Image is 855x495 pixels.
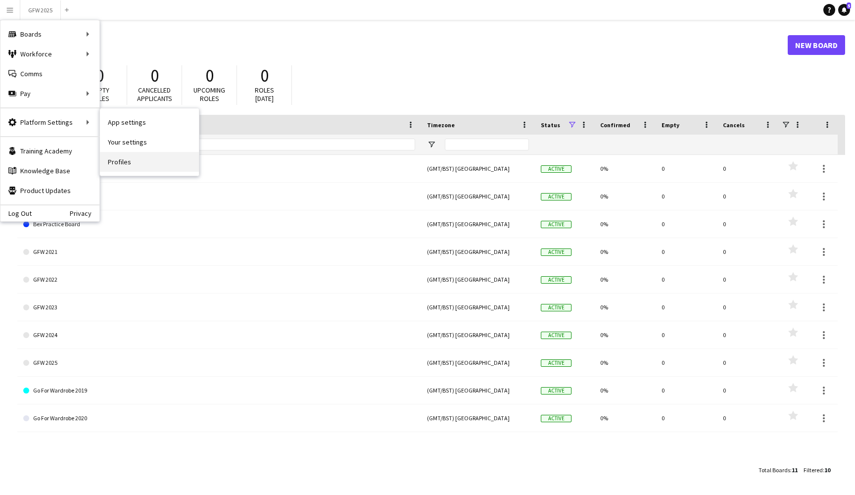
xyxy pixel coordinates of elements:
[541,387,571,395] span: Active
[824,466,830,474] span: 10
[656,238,717,265] div: 0
[0,84,99,103] div: Pay
[20,0,61,20] button: GFW 2025
[717,238,778,265] div: 0
[0,24,99,44] div: Boards
[427,140,436,149] button: Open Filter Menu
[788,35,845,55] a: New Board
[717,404,778,432] div: 0
[656,210,717,238] div: 0
[0,181,99,200] a: Product Updates
[0,209,32,217] a: Log Out
[100,112,199,132] a: App settings
[541,332,571,339] span: Active
[847,2,851,9] span: 5
[421,266,535,293] div: (GMT/BST) [GEOGRAPHIC_DATA]
[656,404,717,432] div: 0
[541,359,571,367] span: Active
[150,65,159,87] span: 0
[427,121,455,129] span: Timezone
[23,294,415,321] a: GFW 2023
[0,44,99,64] div: Workforce
[594,183,656,210] div: 0%
[100,152,199,172] a: Profiles
[792,466,798,474] span: 11
[804,466,823,474] span: Filtered
[100,132,199,152] a: Your settings
[838,4,850,16] a: 5
[717,210,778,238] div: 0
[421,404,535,432] div: (GMT/BST) [GEOGRAPHIC_DATA]
[541,193,571,200] span: Active
[445,139,529,150] input: Timezone Filter Input
[23,155,415,183] a: ALOFTS 2020
[23,266,415,294] a: GFW 2022
[717,266,778,293] div: 0
[70,209,99,217] a: Privacy
[656,183,717,210] div: 0
[717,321,778,348] div: 0
[541,121,560,129] span: Status
[23,349,415,377] a: GFW 2025
[17,38,788,52] h1: Boards
[717,377,778,404] div: 0
[0,64,99,84] a: Comms
[541,276,571,284] span: Active
[421,183,535,210] div: (GMT/BST) [GEOGRAPHIC_DATA]
[541,248,571,256] span: Active
[0,161,99,181] a: Knowledge Base
[193,86,225,103] span: Upcoming roles
[541,165,571,173] span: Active
[600,121,630,129] span: Confirmed
[23,404,415,432] a: Go For Wardrobe 2020
[656,155,717,182] div: 0
[594,377,656,404] div: 0%
[759,466,790,474] span: Total Boards
[759,460,798,480] div: :
[656,349,717,376] div: 0
[541,221,571,228] span: Active
[656,266,717,293] div: 0
[23,377,415,404] a: Go For Wardrobe 2019
[421,294,535,321] div: (GMT/BST) [GEOGRAPHIC_DATA]
[804,460,830,480] div: :
[594,210,656,238] div: 0%
[541,415,571,422] span: Active
[23,210,415,238] a: Bex Practice Board
[656,321,717,348] div: 0
[421,155,535,182] div: (GMT/BST) [GEOGRAPHIC_DATA]
[260,65,269,87] span: 0
[0,141,99,161] a: Training Academy
[594,349,656,376] div: 0%
[717,183,778,210] div: 0
[717,349,778,376] div: 0
[656,377,717,404] div: 0
[23,183,415,210] a: ALOFTS 2021
[41,139,415,150] input: Board name Filter Input
[421,238,535,265] div: (GMT/BST) [GEOGRAPHIC_DATA]
[717,294,778,321] div: 0
[255,86,274,103] span: Roles [DATE]
[421,321,535,348] div: (GMT/BST) [GEOGRAPHIC_DATA]
[594,266,656,293] div: 0%
[421,349,535,376] div: (GMT/BST) [GEOGRAPHIC_DATA]
[23,238,415,266] a: GFW 2021
[717,155,778,182] div: 0
[594,321,656,348] div: 0%
[421,210,535,238] div: (GMT/BST) [GEOGRAPHIC_DATA]
[723,121,745,129] span: Cancels
[205,65,214,87] span: 0
[594,238,656,265] div: 0%
[594,155,656,182] div: 0%
[594,404,656,432] div: 0%
[23,321,415,349] a: GFW 2024
[137,86,172,103] span: Cancelled applicants
[541,304,571,311] span: Active
[0,112,99,132] div: Platform Settings
[594,294,656,321] div: 0%
[421,377,535,404] div: (GMT/BST) [GEOGRAPHIC_DATA]
[656,294,717,321] div: 0
[662,121,679,129] span: Empty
